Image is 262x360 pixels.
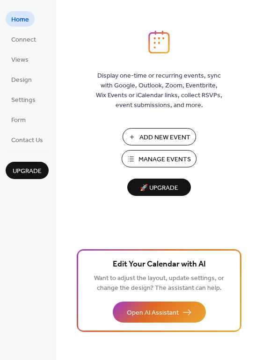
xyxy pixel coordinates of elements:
[113,302,206,323] button: Open AI Assistant
[11,75,32,85] span: Design
[6,31,42,47] a: Connect
[127,308,179,318] span: Open AI Assistant
[6,72,37,87] a: Design
[6,112,31,127] a: Form
[6,11,35,27] a: Home
[148,30,170,54] img: logo_icon.svg
[113,258,206,271] span: Edit Your Calendar with AI
[11,35,36,45] span: Connect
[11,136,43,145] span: Contact Us
[6,162,49,179] button: Upgrade
[11,95,36,105] span: Settings
[11,15,29,25] span: Home
[13,166,42,176] span: Upgrade
[11,55,29,65] span: Views
[138,155,191,165] span: Manage Events
[127,179,191,196] button: 🚀 Upgrade
[6,51,34,67] a: Views
[123,128,196,145] button: Add New Event
[94,272,224,295] span: Want to adjust the layout, update settings, or change the design? The assistant can help.
[11,115,26,125] span: Form
[139,133,190,143] span: Add New Event
[96,71,222,110] span: Display one-time or recurring events, sync with Google, Outlook, Zoom, Eventbrite, Wix Events or ...
[133,182,185,194] span: 🚀 Upgrade
[122,150,196,167] button: Manage Events
[6,92,41,107] a: Settings
[6,132,49,147] a: Contact Us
